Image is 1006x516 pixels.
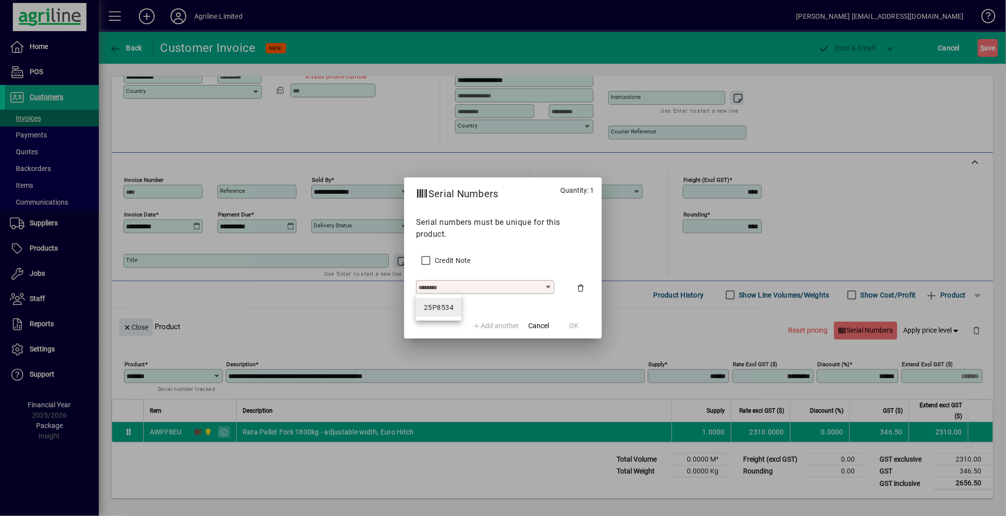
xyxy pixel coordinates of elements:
[424,302,454,313] div: 25P8534
[433,256,471,265] label: Credit Note
[523,317,554,335] button: Cancel
[416,216,590,240] p: Serial numbers must be unique for this product.
[416,298,461,317] mat-option: 25P8534
[528,321,549,331] span: Cancel
[404,177,510,206] h2: Serial Numbers
[552,177,602,207] div: Quantity: 1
